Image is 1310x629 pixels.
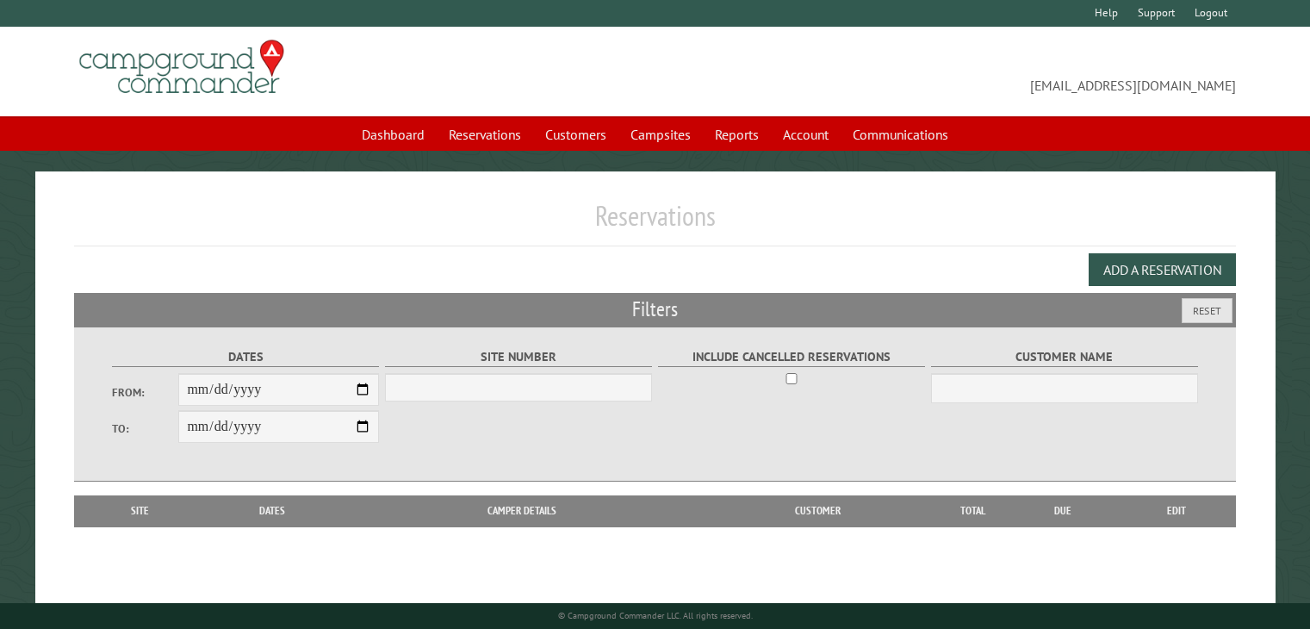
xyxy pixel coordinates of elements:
h2: Filters [74,293,1236,326]
button: Add a Reservation [1089,253,1236,286]
a: Communications [842,118,959,151]
a: Account [773,118,839,151]
th: Edit [1118,495,1236,526]
button: Reset [1182,298,1232,323]
span: [EMAIL_ADDRESS][DOMAIN_NAME] [655,47,1236,96]
a: Campsites [620,118,701,151]
h1: Reservations [74,199,1236,246]
label: Customer Name [931,347,1199,367]
label: Include Cancelled Reservations [658,347,926,367]
label: To: [112,420,179,437]
small: © Campground Commander LLC. All rights reserved. [558,610,753,621]
a: Dashboard [351,118,435,151]
label: Site Number [385,347,653,367]
th: Dates [197,495,347,526]
img: Campground Commander [74,34,289,101]
th: Due [1008,495,1118,526]
th: Customer [697,495,939,526]
th: Site [83,495,197,526]
th: Total [939,495,1008,526]
a: Reports [705,118,769,151]
label: Dates [112,347,380,367]
a: Reservations [438,118,531,151]
th: Camper Details [347,495,697,526]
a: Customers [535,118,617,151]
label: From: [112,384,179,401]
